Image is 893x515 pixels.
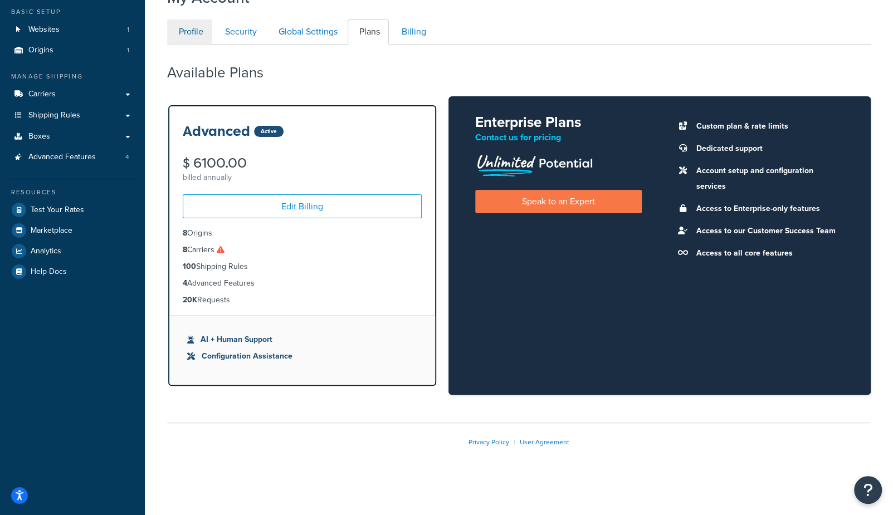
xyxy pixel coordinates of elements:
[8,40,136,61] li: Origins
[8,220,136,241] a: Marketplace
[28,90,56,99] span: Carriers
[520,437,569,447] a: User Agreement
[691,223,844,239] li: Access to our Customer Success Team
[183,124,250,139] h3: Advanced
[183,227,187,239] strong: 8
[691,246,844,261] li: Access to all core features
[183,244,187,256] strong: 8
[28,132,50,141] span: Boxes
[28,25,60,35] span: Websites
[183,244,422,256] li: Carriers
[167,65,280,81] h2: Available Plans
[8,40,136,61] a: Origins 1
[183,261,196,272] strong: 100
[183,277,422,290] li: Advanced Features
[28,153,96,162] span: Advanced Features
[475,114,642,130] h2: Enterprise Plans
[267,19,347,45] a: Global Settings
[8,147,136,168] a: Advanced Features 4
[8,262,136,282] a: Help Docs
[187,333,417,346] li: AI + Human Support
[183,170,422,185] div: billed annually
[691,163,844,194] li: Account setup and configuration services
[167,19,212,45] a: Profile
[125,153,129,162] span: 4
[8,126,136,147] a: Boxes
[31,267,67,277] span: Help Docs
[8,241,136,261] a: Analytics
[8,200,136,220] a: Test Your Rates
[8,84,136,105] a: Carriers
[127,25,129,35] span: 1
[854,476,882,504] button: Open Resource Center
[31,226,72,236] span: Marketplace
[514,437,515,447] span: |
[8,7,136,17] div: Basic Setup
[183,261,422,273] li: Shipping Rules
[183,294,197,306] strong: 20K
[475,190,642,213] a: Speak to an Expert
[183,277,187,289] strong: 4
[183,227,422,239] li: Origins
[31,205,84,215] span: Test Your Rates
[183,156,422,170] div: $ 6100.00
[127,46,129,55] span: 1
[28,111,80,120] span: Shipping Rules
[254,126,284,137] div: Active
[31,247,61,256] span: Analytics
[8,72,136,81] div: Manage Shipping
[183,294,422,306] li: Requests
[213,19,266,45] a: Security
[348,19,389,45] a: Plans
[8,105,136,126] a: Shipping Rules
[183,194,422,218] a: Edit Billing
[469,437,509,447] a: Privacy Policy
[691,141,844,156] li: Dedicated support
[390,19,435,45] a: Billing
[8,188,136,197] div: Resources
[8,147,136,168] li: Advanced Features
[475,130,642,145] p: Contact us for pricing
[8,19,136,40] li: Websites
[691,201,844,217] li: Access to Enterprise-only features
[475,151,593,176] img: Unlimited Potential
[187,350,417,362] li: Configuration Assistance
[691,119,844,134] li: Custom plan & rate limits
[8,19,136,40] a: Websites 1
[28,46,53,55] span: Origins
